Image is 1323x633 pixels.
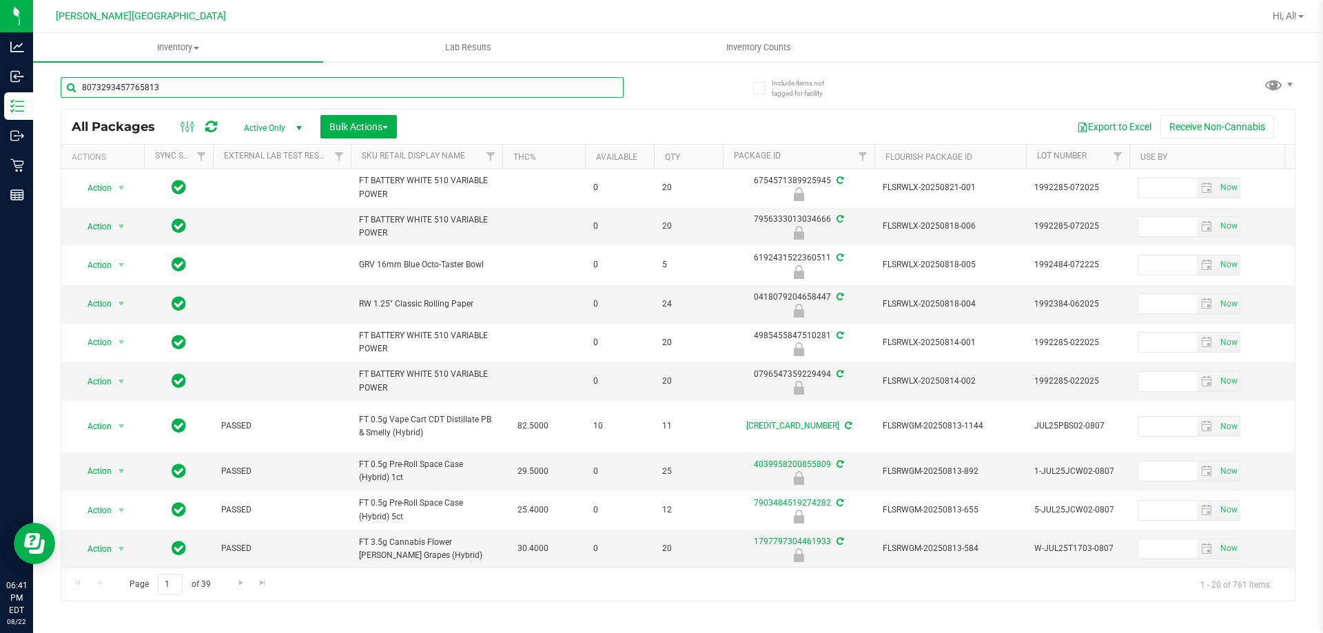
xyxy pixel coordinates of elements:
[883,419,1018,433] span: FLSRWGM-20250813-1144
[75,294,112,313] span: Action
[14,523,55,564] iframe: Resource center
[1217,372,1240,391] span: select
[172,500,186,519] span: In Sync
[113,178,130,198] span: select
[665,152,680,162] a: Qty
[662,375,715,388] span: 20
[1140,152,1167,162] a: Use By
[1197,178,1217,198] span: select
[75,256,112,275] span: Action
[113,333,130,352] span: select
[1197,333,1217,352] span: select
[329,121,388,132] span: Bulk Actions
[721,265,876,279] div: Newly Received
[721,251,876,278] div: 6192431522360511
[662,258,715,271] span: 5
[593,181,646,194] span: 0
[721,226,876,240] div: Newly Received
[662,542,715,555] span: 20
[1197,501,1217,520] span: select
[721,329,876,356] div: 4985455847510281
[75,539,112,559] span: Action
[231,574,251,592] a: Go to the next page
[10,129,24,143] inline-svg: Outbound
[221,419,342,433] span: PASSED
[1217,501,1240,520] span: select
[221,465,342,478] span: PASSED
[1273,10,1297,21] span: Hi, Al!
[721,510,876,523] div: Newly Received
[1068,115,1160,138] button: Export to Excel
[359,413,494,439] span: FT 0.5g Vape Cart CDT Distillate PB & Smelly (Hybrid)
[596,152,637,162] a: Available
[885,152,972,162] a: Flourish Package ID
[75,178,112,198] span: Action
[75,461,112,481] span: Action
[593,220,646,233] span: 0
[746,421,839,430] a: [CREDIT_CARD_NUMBER]
[754,459,831,469] a: 4039958200855809
[593,542,646,555] span: 0
[1034,375,1121,388] span: 1992285-022025
[33,33,323,62] a: Inventory
[359,214,494,240] span: FT BATTERY WHITE 510 VARIABLE POWER
[1217,371,1240,391] span: Set Current date
[662,504,715,517] span: 12
[10,99,24,113] inline-svg: Inventory
[172,178,186,197] span: In Sync
[843,421,852,430] span: Sync from Compliance System
[1034,419,1121,433] span: JUL25PBS02-0807
[359,497,494,523] span: FT 0.5g Pre-Roll Space Case (Hybrid) 5ct
[883,542,1018,555] span: FLSRWGM-20250813-584
[883,465,1018,478] span: FLSRWGM-20250813-892
[359,329,494,355] span: FT BATTERY WHITE 510 VARIABLE POWER
[734,151,781,160] a: Package ID
[1034,258,1121,271] span: 1992484-072225
[834,331,843,340] span: Sync from Compliance System
[6,579,27,616] p: 06:41 PM EDT
[359,536,494,562] span: FT 3.5g Cannabis Flower [PERSON_NAME] Grapes (Hybrid)
[1197,372,1217,391] span: select
[883,220,1018,233] span: FLSRWLX-20250818-006
[172,461,186,481] span: In Sync
[1217,256,1240,275] span: select
[480,145,502,168] a: Filter
[593,336,646,349] span: 0
[1217,178,1240,198] span: select
[172,416,186,435] span: In Sync
[359,368,494,394] span: FT BATTERY WHITE 510 VARIABLE POWER
[721,471,876,485] div: Newly Received
[1197,294,1217,313] span: select
[10,40,24,54] inline-svg: Analytics
[1217,461,1240,481] span: Set Current date
[721,342,876,356] div: Newly Received
[1197,217,1217,236] span: select
[883,336,1018,349] span: FLSRWLX-20250814-001
[1034,181,1121,194] span: 1992285-072025
[511,500,555,520] span: 25.4000
[1034,298,1121,311] span: 1992384-062025
[662,419,715,433] span: 11
[75,372,112,391] span: Action
[834,537,843,546] span: Sync from Compliance System
[172,539,186,558] span: In Sync
[1034,220,1121,233] span: 1992285-072025
[511,416,555,436] span: 82.5000
[113,539,130,559] span: select
[662,298,715,311] span: 24
[1217,461,1240,481] span: select
[883,258,1018,271] span: FLSRWLX-20250818-005
[1217,217,1240,236] span: select
[75,417,112,436] span: Action
[362,151,465,160] a: Sku Retail Display Name
[1197,539,1217,559] span: select
[662,465,715,478] span: 25
[721,291,876,318] div: 0418079204658447
[883,504,1018,517] span: FLSRWGM-20250813-655
[72,152,139,162] div: Actions
[593,298,646,311] span: 0
[1217,294,1240,313] span: select
[61,77,624,98] input: Search Package ID, Item Name, SKU, Lot or Part Number...
[6,616,27,627] p: 08/22
[834,292,843,302] span: Sync from Compliance System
